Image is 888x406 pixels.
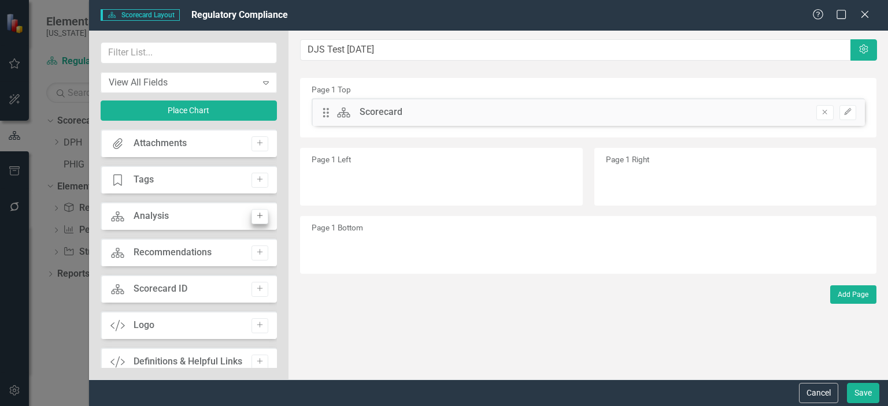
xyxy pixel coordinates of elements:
div: View All Fields [109,76,257,89]
button: Save [847,383,879,403]
span: Scorecard Layout [101,9,180,21]
div: Definitions & Helpful Links [134,355,242,368]
div: Logo [134,319,154,332]
small: Page 1 Top [312,85,351,94]
span: Regulatory Compliance [191,9,288,20]
div: Analysis [134,210,169,223]
small: Page 1 Bottom [312,223,363,232]
input: Layout Name [300,39,851,61]
button: Place Chart [101,100,277,121]
div: Scorecard ID [134,282,187,296]
small: Page 1 Right [606,155,649,164]
button: Cancel [799,383,838,403]
small: Page 1 Left [312,155,351,164]
div: Attachments [134,137,187,150]
button: Add Page [830,285,876,304]
div: Recommendations [134,246,212,259]
div: Tags [134,173,154,187]
input: Filter List... [101,42,277,64]
div: Scorecard [360,106,402,119]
